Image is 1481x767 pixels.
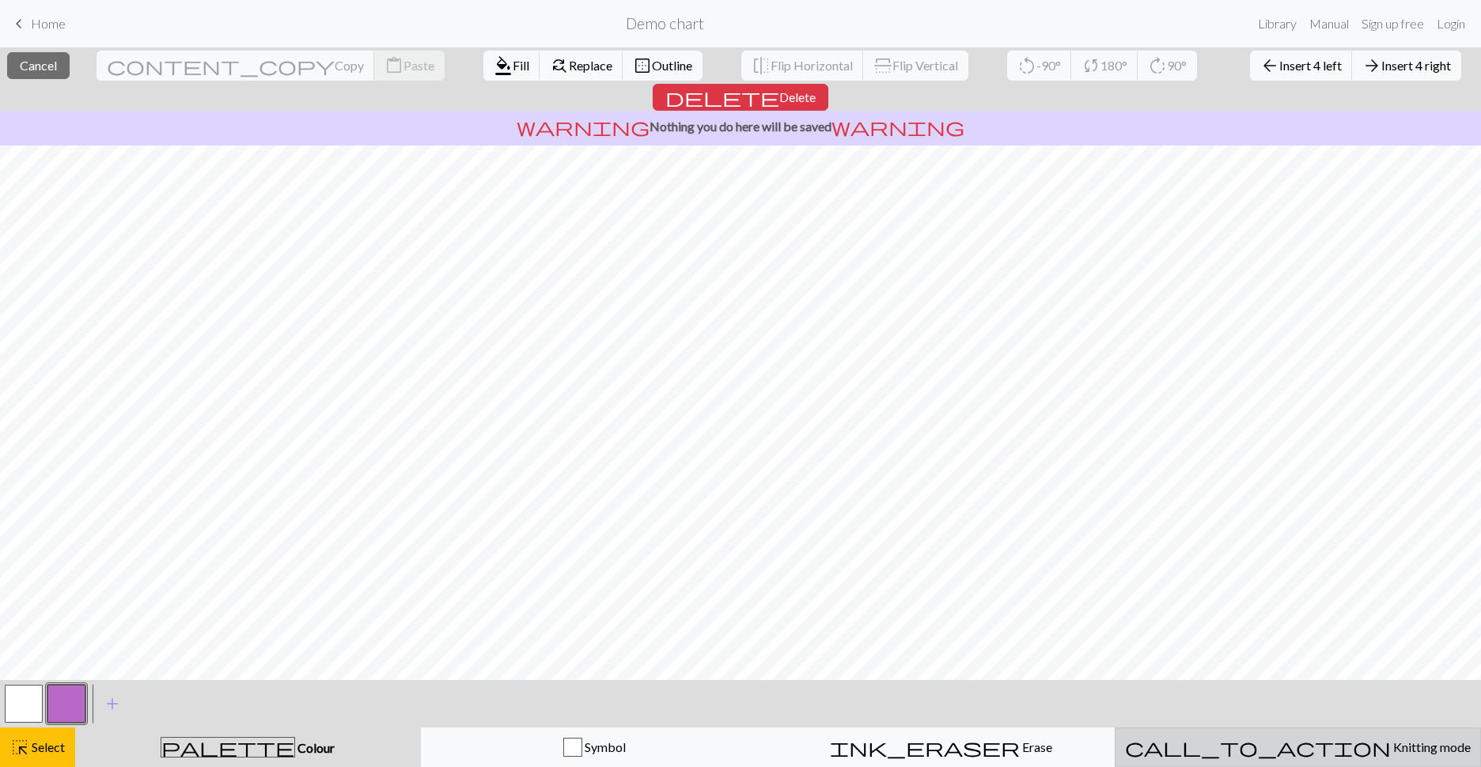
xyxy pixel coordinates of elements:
[540,51,623,81] button: Replace
[103,693,122,715] span: add
[513,58,529,73] span: Fill
[1125,736,1391,758] span: call_to_action
[779,89,816,104] span: Delete
[1007,51,1072,81] button: -90°
[623,51,703,81] button: Outline
[517,115,650,138] span: warning
[483,51,540,81] button: Fill
[335,58,364,73] span: Copy
[295,740,335,755] span: Colour
[771,58,853,73] span: Flip Horizontal
[1138,51,1197,81] button: 90°
[1430,8,1472,40] a: Login
[1355,8,1430,40] a: Sign up free
[1303,8,1355,40] a: Manual
[1020,739,1052,754] span: Erase
[1252,8,1303,40] a: Library
[9,10,66,37] a: Home
[7,52,70,79] button: Cancel
[1100,58,1127,73] span: 180°
[569,58,612,73] span: Replace
[29,739,65,754] span: Select
[1017,55,1036,77] span: rotate_left
[1250,51,1353,81] button: Insert 4 left
[9,13,28,35] span: keyboard_arrow_left
[582,739,626,754] span: Symbol
[20,58,57,73] span: Cancel
[872,56,894,75] span: flip
[892,58,958,73] span: Flip Vertical
[1279,58,1342,73] span: Insert 4 left
[626,14,704,32] h2: Demo chart
[1362,55,1381,77] span: arrow_forward
[767,727,1115,767] button: Erase
[97,51,375,81] button: Copy
[1036,58,1061,73] span: -90°
[830,736,1020,758] span: ink_eraser
[1148,55,1167,77] span: rotate_right
[863,51,968,81] button: Flip Vertical
[1071,51,1138,81] button: 180°
[1352,51,1461,81] button: Insert 4 right
[1081,55,1100,77] span: sync
[741,51,864,81] button: Flip Horizontal
[75,727,421,767] button: Colour
[107,55,335,77] span: content_copy
[1381,58,1451,73] span: Insert 4 right
[665,86,779,108] span: delete
[10,736,29,758] span: highlight_alt
[161,736,294,758] span: palette
[831,115,964,138] span: warning
[652,58,692,73] span: Outline
[1115,727,1481,767] button: Knitting mode
[653,84,828,111] button: Delete
[1391,739,1471,754] span: Knitting mode
[752,55,771,77] span: flip
[421,727,768,767] button: Symbol
[31,16,66,31] span: Home
[550,55,569,77] span: find_replace
[6,117,1475,136] p: Nothing you do here will be saved
[1260,55,1279,77] span: arrow_back
[494,55,513,77] span: format_color_fill
[1167,58,1187,73] span: 90°
[633,55,652,77] span: border_outer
